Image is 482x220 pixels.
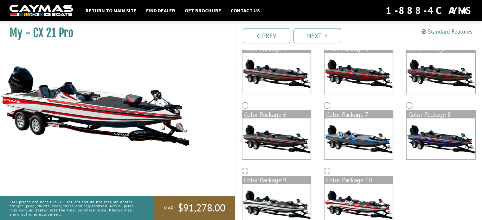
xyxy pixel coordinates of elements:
div: Color Package 7 [325,111,393,118]
p: *All prices are Retail in US Dollars and do not include dealer freight, prep, tariffs, fees, taxe... [10,197,140,220]
div: Color Package 9 [242,176,311,184]
div: Color Package 6 [242,111,311,118]
img: color_package_287.png [242,118,311,159]
a: Find Dealer [143,6,178,15]
img: color_package_286.png [407,53,475,94]
a: Get Brochure [182,6,224,15]
a: Contact Us [228,6,263,15]
a: Standard Features [421,28,472,35]
a: Prev [243,28,290,43]
h1: My - CX 21 Pro [10,26,219,40]
span: $91,278.00 [178,201,225,215]
img: white-logo-c9c8dbefe5ff5ceceb0f0178aa75bf4bb51f6bca0971e226c86eb53dfe498488.png [10,5,73,16]
img: color_package_288.png [325,118,393,159]
a: Next [293,28,341,43]
div: Color Package 10 [325,176,393,184]
img: color_package_285.png [325,53,393,94]
img: color_package_284.png [242,53,311,94]
span: MAP: [164,205,175,211]
img: color_package_289.png [407,118,475,159]
div: 1-888-4CAYMAS [386,3,472,17]
a: Return to main site [82,6,140,15]
a: MAP:$91,278.00 [154,196,235,220]
div: Color Package 8 [407,111,475,118]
